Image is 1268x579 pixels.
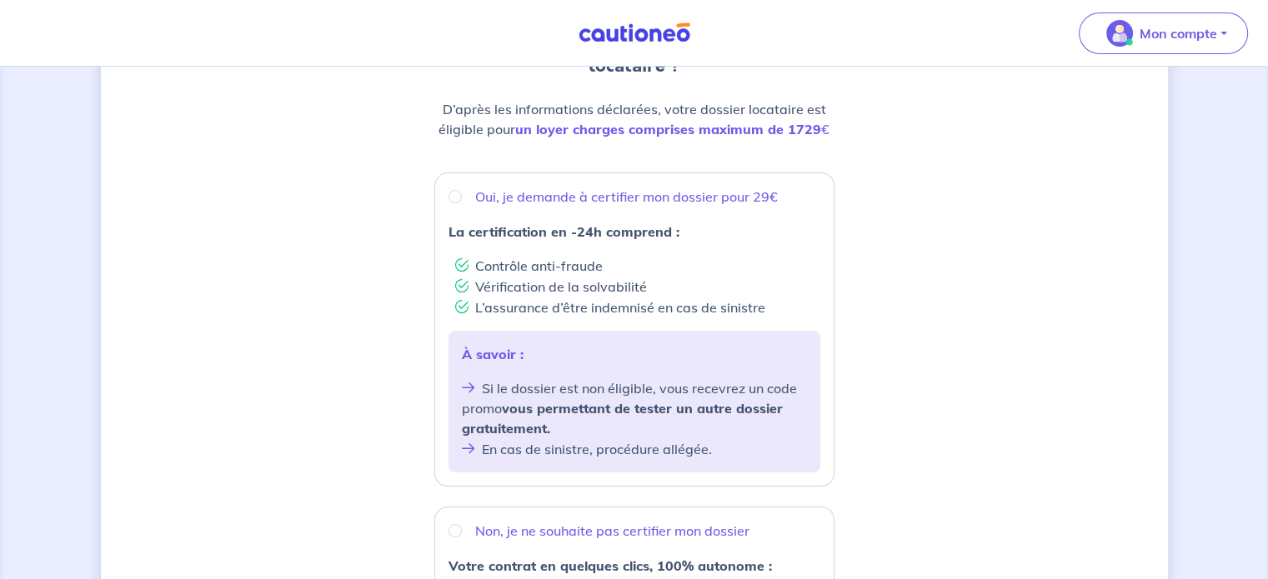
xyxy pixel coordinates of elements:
[515,121,821,137] strong: un loyer charges comprises maximum de 1729
[475,521,749,541] p: Non, je ne souhaite pas certifier mon dossier
[455,255,820,276] li: Contrôle anti-fraude
[475,187,778,207] p: Oui, je demande à certifier mon dossier pour 29€
[1106,20,1133,47] img: illu_account_valid_menu.svg
[462,346,524,362] strong: À savoir :
[455,276,820,297] li: Vérification de la solvabilité
[434,99,834,139] p: D’après les informations déclarées, votre dossier locataire est éligible pour
[1140,23,1217,43] p: Mon compte
[462,400,783,437] strong: vous permettant de tester un autre dossier gratuitement.
[572,22,697,43] img: Cautioneo
[1079,12,1248,54] button: illu_account_valid_menu.svgMon compte
[462,377,807,438] li: Si le dossier est non éligible, vous recevrez un code promo
[449,557,772,574] strong: Votre contrat en quelques clics, 100% autonome :
[515,121,829,137] em: €
[462,438,807,459] li: En cas de sinistre, procédure allégée.
[449,223,679,240] strong: La certification en -24h comprend :
[455,297,820,317] li: L’assurance d’être indemnisé en cas de sinistre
